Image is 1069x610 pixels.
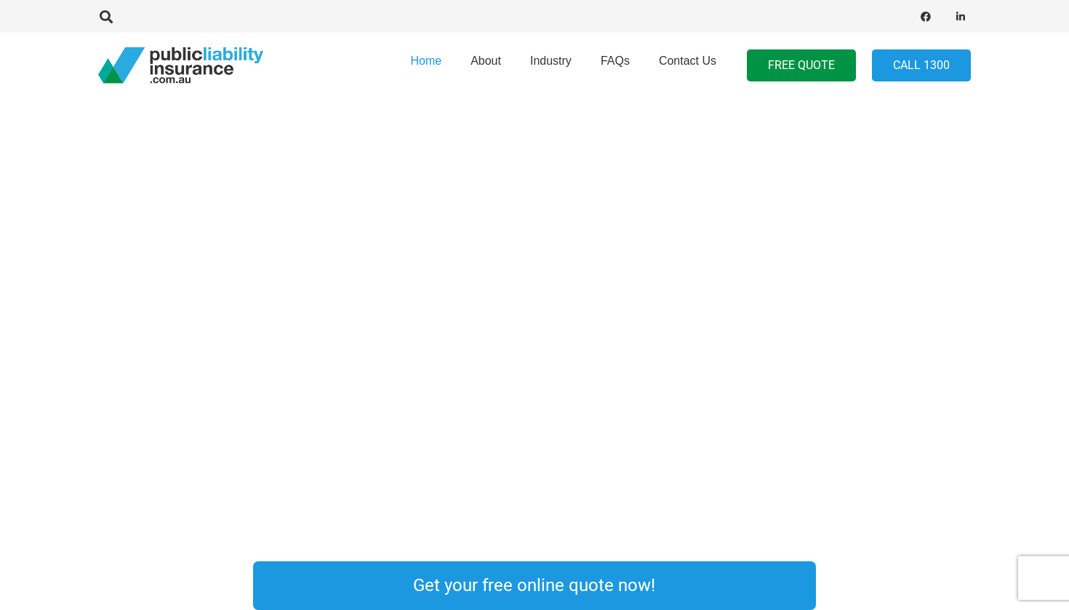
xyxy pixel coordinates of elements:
[253,561,815,610] a: Get your free online quote now!
[601,55,630,67] span: FAQs
[872,49,971,82] a: Call 1300
[516,28,586,103] a: Industry
[916,7,936,27] a: Facebook
[950,7,971,27] a: LinkedIn
[396,28,456,103] a: Home
[747,49,856,82] a: FREE QUOTE
[659,55,716,67] span: Contact Us
[410,55,441,67] span: Home
[456,28,516,103] a: About
[98,47,263,84] a: pli_logotransparent
[530,55,572,67] span: Industry
[92,10,121,23] a: Search
[586,28,644,103] a: FAQs
[644,28,731,103] a: Contact Us
[471,55,501,67] span: About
